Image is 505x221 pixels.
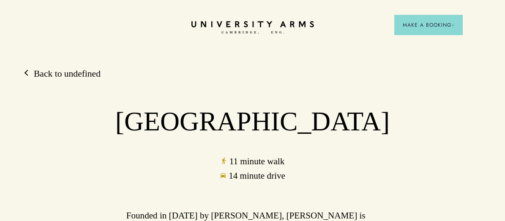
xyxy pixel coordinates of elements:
[191,21,314,34] a: Home
[84,155,421,169] p: 11 minute walk
[394,15,463,35] button: Make a BookingArrow icon
[403,21,454,29] span: Make a Booking
[84,105,421,138] h1: [GEOGRAPHIC_DATA]
[25,68,101,80] a: Back to undefined
[84,169,421,183] p: 14 minute drive
[451,24,454,27] img: Arrow icon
